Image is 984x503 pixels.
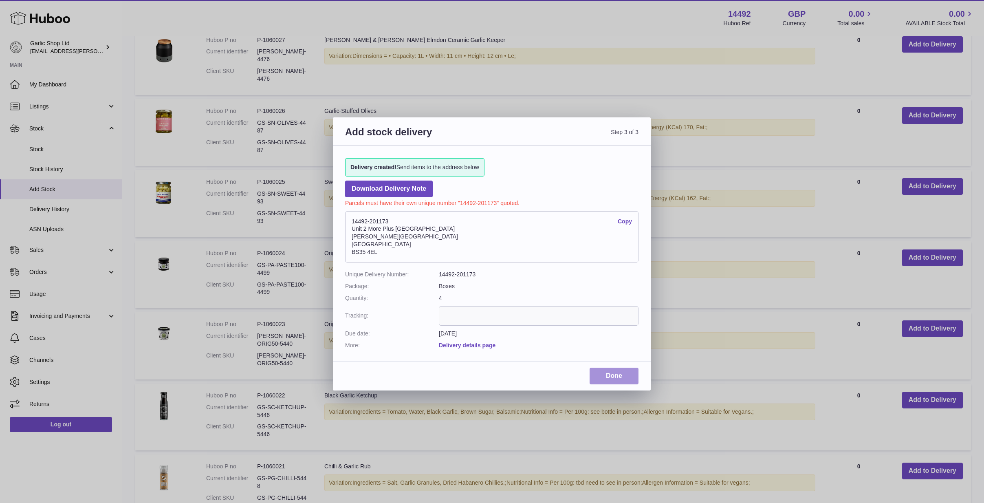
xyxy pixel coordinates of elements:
dd: Boxes [439,282,638,290]
dt: Unique Delivery Number: [345,271,439,278]
p: Parcels must have their own unique number "14492-201173" quoted. [345,197,638,207]
dt: Due date: [345,330,439,338]
dt: Quantity: [345,294,439,302]
span: Step 3 of 3 [492,126,638,148]
a: Done [590,368,638,384]
a: Copy [618,218,632,225]
span: Send items to the address below [350,163,479,171]
address: 14492-201173 Unit 2 More Plus [GEOGRAPHIC_DATA] [PERSON_NAME][GEOGRAPHIC_DATA] [GEOGRAPHIC_DATA] ... [345,211,638,263]
a: Download Delivery Note [345,181,433,197]
dt: Package: [345,282,439,290]
h3: Add stock delivery [345,126,492,148]
dd: [DATE] [439,330,638,338]
dt: Tracking: [345,306,439,326]
dd: 4 [439,294,638,302]
dd: 14492-201173 [439,271,638,278]
a: Delivery details page [439,342,495,349]
strong: Delivery created! [350,164,396,170]
dt: More: [345,342,439,349]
